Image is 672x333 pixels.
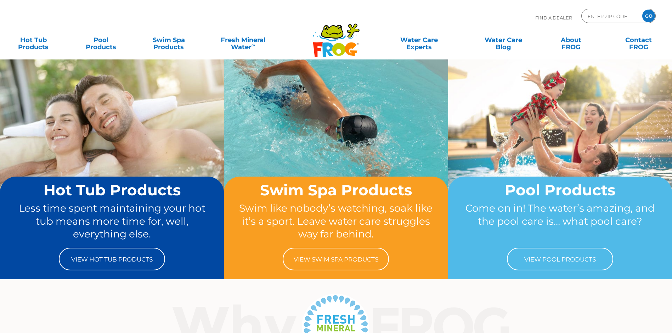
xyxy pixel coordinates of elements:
sup: ∞ [252,42,255,48]
a: Swim SpaProducts [142,33,195,47]
a: Water CareExperts [377,33,462,47]
input: GO [642,10,655,22]
p: Swim like nobody’s watching, soak like it’s a sport. Leave water care struggles way far behind. [237,202,434,241]
a: Hot TubProducts [7,33,60,47]
h2: Pool Products [462,182,659,198]
a: View Swim Spa Products [283,248,389,270]
a: View Hot Tub Products [59,248,165,270]
a: Water CareBlog [477,33,530,47]
a: View Pool Products [507,248,613,270]
h2: Swim Spa Products [237,182,434,198]
img: Frog Products Logo [309,14,363,57]
a: PoolProducts [75,33,128,47]
a: ContactFROG [612,33,665,47]
p: Less time spent maintaining your hot tub means more time for, well, everything else. [13,202,210,241]
a: AboutFROG [544,33,597,47]
a: Fresh MineralWater∞ [210,33,276,47]
img: home-banner-swim-spa-short [224,59,448,226]
img: home-banner-pool-short [448,59,672,226]
h2: Hot Tub Products [13,182,210,198]
p: Come on in! The water’s amazing, and the pool care is… what pool care? [462,202,659,241]
p: Find A Dealer [535,9,572,27]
